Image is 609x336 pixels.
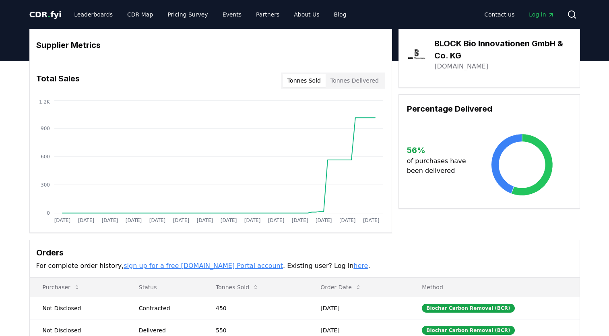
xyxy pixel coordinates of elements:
[363,218,380,223] tspan: [DATE]
[47,10,50,19] span: .
[161,7,214,22] a: Pricing Survey
[39,99,50,105] tspan: 1.2K
[196,218,213,223] tspan: [DATE]
[29,9,62,20] a: CDR.fyi
[316,218,332,223] tspan: [DATE]
[132,283,196,291] p: Status
[407,45,427,64] img: BLOCK Bio Innovationen GmbH & Co. KG-logo
[407,156,473,176] p: of purchases have been delivered
[283,74,326,87] button: Tonnes Sold
[78,218,94,223] tspan: [DATE]
[478,7,521,22] a: Contact us
[287,7,326,22] a: About Us
[407,144,473,156] h3: 56 %
[173,218,189,223] tspan: [DATE]
[125,218,142,223] tspan: [DATE]
[139,326,196,334] div: Delivered
[220,218,237,223] tspan: [DATE]
[308,297,409,319] td: [DATE]
[149,218,165,223] tspan: [DATE]
[41,154,50,160] tspan: 600
[216,7,248,22] a: Events
[36,279,87,295] button: Purchaser
[139,304,196,312] div: Contracted
[434,62,488,71] a: [DOMAIN_NAME]
[434,37,571,62] h3: BLOCK Bio Innovationen GmbH & Co. KG
[68,7,353,22] nav: Main
[121,7,159,22] a: CDR Map
[268,218,285,223] tspan: [DATE]
[36,39,385,51] h3: Supplier Metrics
[101,218,118,223] tspan: [DATE]
[422,326,514,335] div: Biochar Carbon Removal (BCR)
[68,7,119,22] a: Leaderboards
[124,262,283,270] a: sign up for a free [DOMAIN_NAME] Portal account
[30,297,126,319] td: Not Disclosed
[54,218,70,223] tspan: [DATE]
[29,10,62,19] span: CDR fyi
[407,103,572,115] h3: Percentage Delivered
[529,10,554,19] span: Log in
[209,279,265,295] button: Tonnes Sold
[353,262,368,270] a: here
[41,126,50,131] tspan: 900
[328,7,353,22] a: Blog
[522,7,560,22] a: Log in
[244,218,261,223] tspan: [DATE]
[47,210,50,216] tspan: 0
[203,297,308,319] td: 450
[339,218,356,223] tspan: [DATE]
[326,74,384,87] button: Tonnes Delivered
[41,182,50,188] tspan: 300
[478,7,560,22] nav: Main
[415,283,573,291] p: Method
[422,304,514,313] div: Biochar Carbon Removal (BCR)
[36,247,573,259] h3: Orders
[36,73,80,89] h3: Total Sales
[36,261,573,271] p: For complete order history, . Existing user? Log in .
[314,279,368,295] button: Order Date
[292,218,308,223] tspan: [DATE]
[250,7,286,22] a: Partners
